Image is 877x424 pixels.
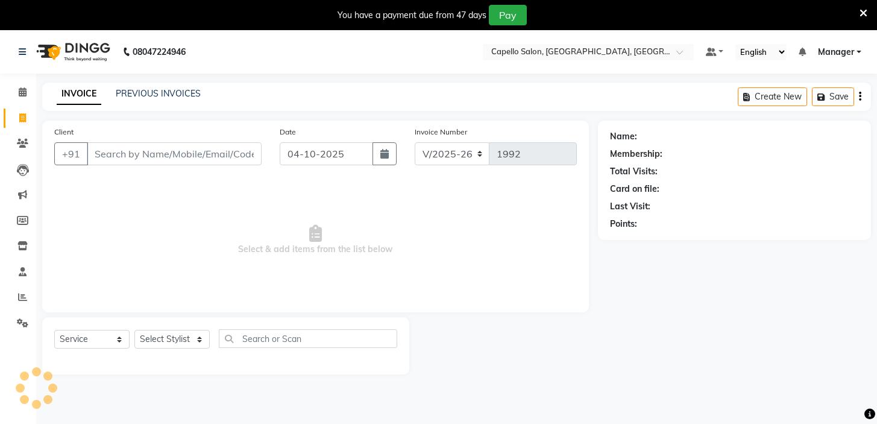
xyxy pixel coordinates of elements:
[280,127,296,138] label: Date
[738,87,807,106] button: Create New
[338,9,486,22] div: You have a payment due from 47 days
[54,180,577,300] span: Select & add items from the list below
[31,35,113,69] img: logo
[489,5,527,25] button: Pay
[610,218,637,230] div: Points:
[87,142,262,165] input: Search by Name/Mobile/Email/Code
[415,127,467,138] label: Invoice Number
[219,329,397,348] input: Search or Scan
[818,46,854,59] span: Manager
[610,165,658,178] div: Total Visits:
[610,200,650,213] div: Last Visit:
[116,88,201,99] a: PREVIOUS INVOICES
[610,130,637,143] div: Name:
[54,142,88,165] button: +91
[812,87,854,106] button: Save
[54,127,74,138] label: Client
[57,83,101,105] a: INVOICE
[610,148,662,160] div: Membership:
[610,183,659,195] div: Card on file:
[133,35,186,69] b: 08047224946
